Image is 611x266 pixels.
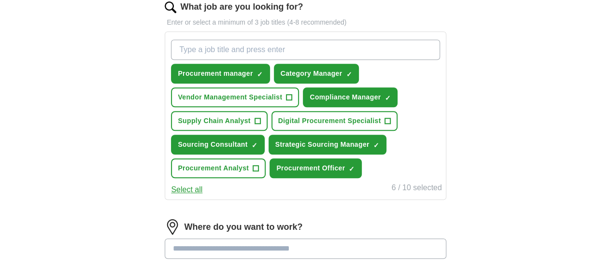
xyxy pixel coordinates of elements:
[278,116,381,126] span: Digital Procurement Specialist
[346,70,352,78] span: ✓
[281,69,342,79] span: Category Manager
[276,163,345,173] span: Procurement Officer
[269,135,386,154] button: Strategic Sourcing Manager✓
[252,141,257,149] span: ✓
[165,219,180,235] img: location.png
[349,165,355,173] span: ✓
[178,92,282,102] span: Vendor Management Specialist
[275,140,369,150] span: Strategic Sourcing Manager
[257,70,263,78] span: ✓
[392,182,442,196] div: 6 / 10 selected
[171,158,266,178] button: Procurement Analyst
[178,69,253,79] span: Procurement manager
[373,141,379,149] span: ✓
[171,64,270,84] button: Procurement manager✓
[178,140,247,150] span: Sourcing Consultant
[310,92,381,102] span: Compliance Manager
[384,94,390,102] span: ✓
[171,184,202,196] button: Select all
[171,111,267,131] button: Supply Chain Analyst
[180,0,303,14] label: What job are you looking for?
[184,221,302,234] label: Where do you want to work?
[165,17,446,28] p: Enter or select a minimum of 3 job titles (4-8 recommended)
[171,87,299,107] button: Vendor Management Specialist
[270,158,362,178] button: Procurement Officer✓
[303,87,398,107] button: Compliance Manager✓
[271,111,398,131] button: Digital Procurement Specialist
[274,64,359,84] button: Category Manager✓
[171,40,440,60] input: Type a job title and press enter
[171,135,264,154] button: Sourcing Consultant✓
[178,116,250,126] span: Supply Chain Analyst
[178,163,249,173] span: Procurement Analyst
[165,1,176,13] img: search.png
